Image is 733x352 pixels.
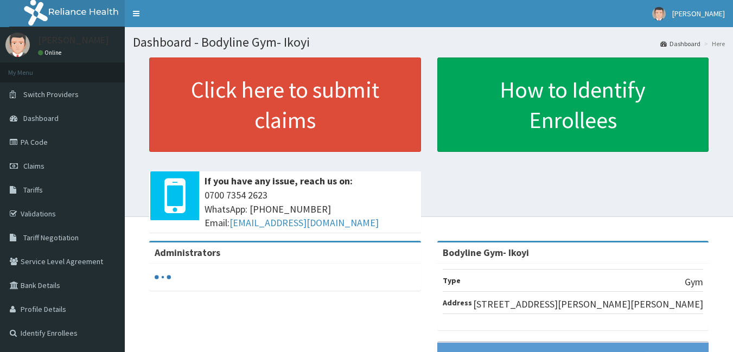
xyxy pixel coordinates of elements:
span: Tariffs [23,185,43,195]
strong: Bodyline Gym- Ikoyi [443,246,529,259]
p: Gym [685,275,703,289]
li: Here [702,39,725,48]
span: 0700 7354 2623 WhatsApp: [PHONE_NUMBER] Email: [205,188,416,230]
b: Administrators [155,246,220,259]
p: [STREET_ADDRESS][PERSON_NAME][PERSON_NAME] [473,297,703,311]
svg: audio-loading [155,269,171,285]
a: Click here to submit claims [149,57,421,152]
a: How to Identify Enrollees [437,57,709,152]
p: [PERSON_NAME] [38,35,109,45]
img: User Image [652,7,666,21]
img: User Image [5,33,30,57]
span: Switch Providers [23,89,79,99]
h1: Dashboard - Bodyline Gym- Ikoyi [133,35,725,49]
span: [PERSON_NAME] [672,9,725,18]
span: Tariff Negotiation [23,233,79,242]
a: Online [38,49,64,56]
span: Claims [23,161,44,171]
b: Type [443,276,461,285]
b: If you have any issue, reach us on: [205,175,353,187]
a: Dashboard [660,39,700,48]
span: Dashboard [23,113,59,123]
b: Address [443,298,472,308]
a: [EMAIL_ADDRESS][DOMAIN_NAME] [230,216,379,229]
